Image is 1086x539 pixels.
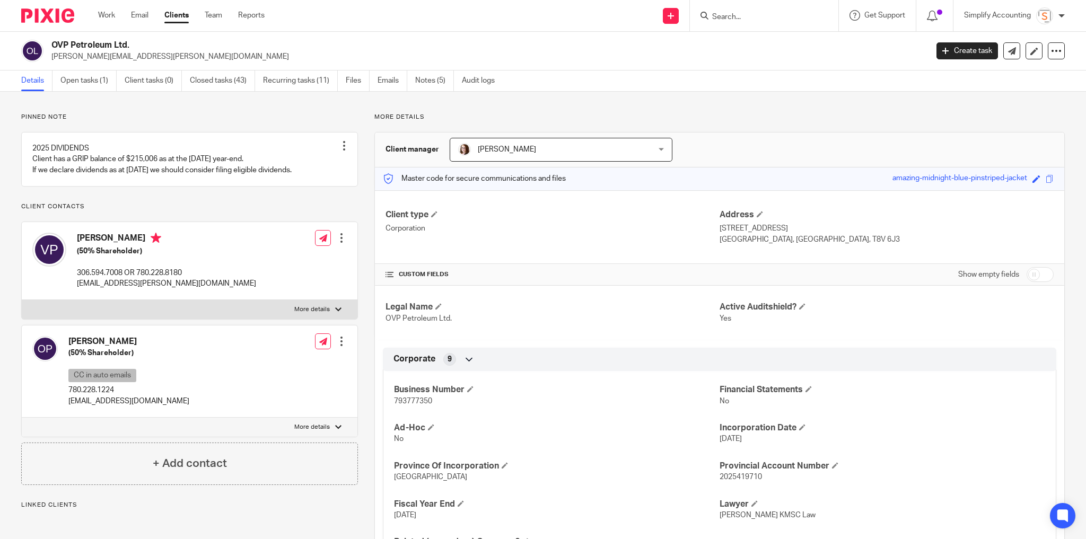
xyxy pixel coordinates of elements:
img: Kelsey%20Website-compressed%20Resized.jpg [458,143,471,156]
h4: + Add contact [153,455,227,472]
h4: [PERSON_NAME] [77,233,256,246]
span: [DATE] [720,435,742,443]
span: No [720,397,729,405]
span: Get Support [864,12,905,19]
h4: Incorporation Date [720,422,1045,434]
span: 9 [448,354,452,365]
span: [DATE] [394,511,416,519]
p: More details [294,423,330,431]
h4: Financial Statements [720,384,1045,395]
h3: Client manager [386,144,439,155]
a: Create task [936,42,998,59]
a: Recurring tasks (11) [263,70,338,91]
a: Email [131,10,148,21]
img: Pixie [21,8,74,23]
a: Emails [378,70,407,91]
h4: Client type [386,209,720,220]
h5: (50% Shareholder) [68,348,189,358]
p: [EMAIL_ADDRESS][DOMAIN_NAME] [68,396,189,407]
h2: OVP Petroleum Ltd. [51,40,747,51]
p: 780.228.1224 [68,385,189,395]
p: 306.594.7008 OR 780.228.8180 [77,268,256,278]
h4: Business Number [394,384,720,395]
input: Search [711,13,807,22]
span: 2025419710 [720,473,762,481]
h4: Lawyer [720,499,1045,510]
img: svg%3E [32,336,58,361]
a: Reports [238,10,265,21]
i: Primary [151,233,161,243]
a: Files [346,70,370,91]
label: Show empty fields [958,269,1019,280]
span: [PERSON_NAME] [478,146,536,153]
img: Screenshot%202023-11-29%20141159.png [1036,7,1053,24]
a: Notes (5) [415,70,454,91]
img: svg%3E [32,233,66,267]
h4: Fiscal Year End [394,499,720,510]
a: Audit logs [462,70,503,91]
span: Corporate [393,354,435,365]
p: CC in auto emails [68,369,136,382]
h4: Active Auditshield? [720,302,1054,313]
h4: Address [720,209,1054,220]
p: Linked clients [21,501,358,509]
img: svg%3E [21,40,43,62]
p: [STREET_ADDRESS] [720,223,1054,234]
a: Client tasks (0) [125,70,182,91]
span: Yes [720,315,731,322]
p: [PERSON_NAME][EMAIL_ADDRESS][PERSON_NAME][DOMAIN_NAME] [51,51,921,62]
span: [PERSON_NAME] KMSC Law [720,511,816,519]
h4: Province Of Incorporation [394,461,720,472]
h4: Ad-Hoc [394,422,720,434]
span: No [394,435,404,443]
a: Work [98,10,115,21]
p: Master code for secure communications and files [383,173,566,184]
h5: (50% Shareholder) [77,246,256,257]
h4: Provincial Account Number [720,461,1045,472]
span: OVP Petroleum Ltd. [386,315,452,322]
h4: CUSTOM FIELDS [386,270,720,279]
h4: [PERSON_NAME] [68,336,189,347]
span: 793777350 [394,397,432,405]
p: Simplify Accounting [964,10,1031,21]
a: Open tasks (1) [60,70,117,91]
p: [GEOGRAPHIC_DATA], [GEOGRAPHIC_DATA], T8V 6J3 [720,234,1054,245]
p: Pinned note [21,113,358,121]
a: Details [21,70,52,91]
p: Client contacts [21,202,358,211]
p: Corporation [386,223,720,234]
a: Team [205,10,222,21]
a: Clients [164,10,189,21]
span: [GEOGRAPHIC_DATA] [394,473,467,481]
a: Closed tasks (43) [190,70,255,91]
p: [EMAIL_ADDRESS][PERSON_NAME][DOMAIN_NAME] [77,278,256,289]
h4: Legal Name [386,302,720,313]
div: amazing-midnight-blue-pinstriped-jacket [892,173,1027,185]
p: More details [294,305,330,314]
p: More details [374,113,1065,121]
